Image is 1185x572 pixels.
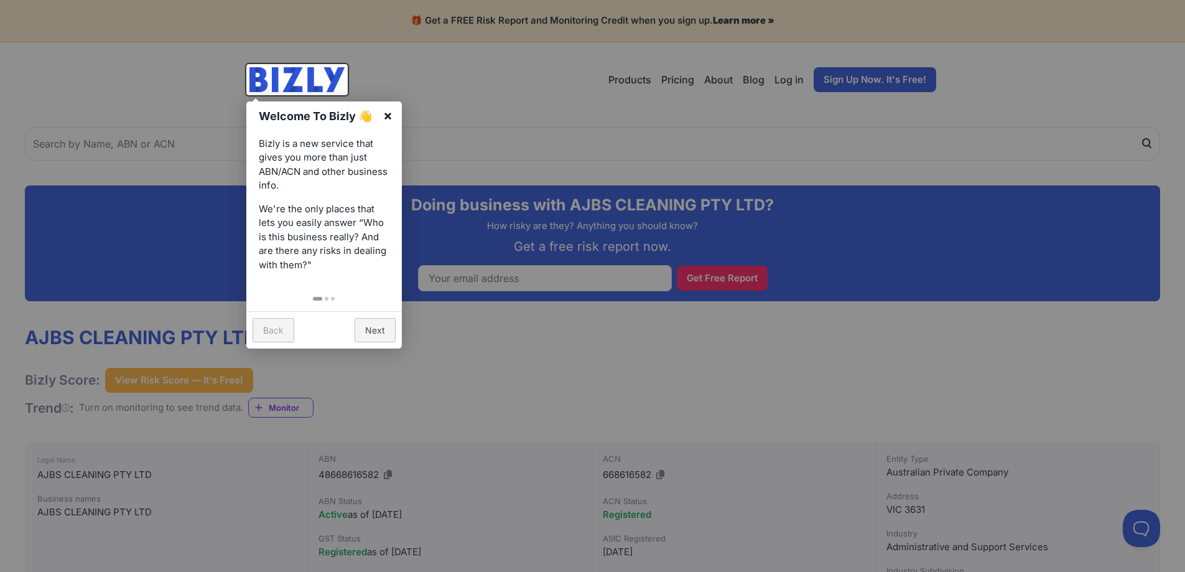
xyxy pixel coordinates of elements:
[374,101,402,129] a: ×
[355,318,396,342] a: Next
[253,318,294,342] a: Back
[259,202,389,273] p: We're the only places that lets you easily answer “Who is this business really? And are there any...
[259,108,376,124] h1: Welcome To Bizly 👋
[259,137,389,193] p: Bizly is a new service that gives you more than just ABN/ACN and other business info.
